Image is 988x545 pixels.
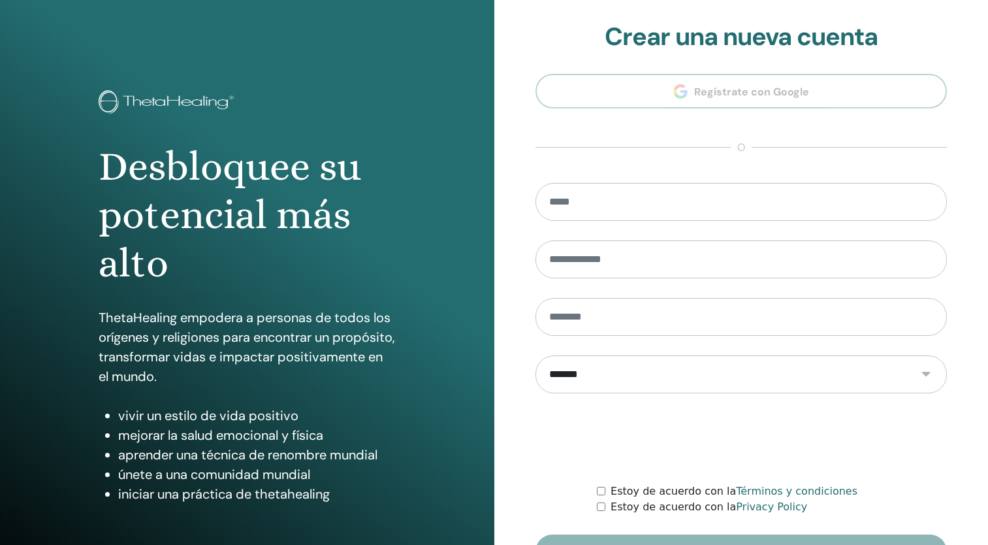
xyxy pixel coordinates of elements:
li: iniciar una práctica de thetahealing [118,484,395,504]
li: únete a una comunidad mundial [118,465,395,484]
span: o [731,140,752,156]
li: vivir un estilo de vida positivo [118,406,395,425]
p: ThetaHealing empodera a personas de todos los orígenes y religiones para encontrar un propósito, ... [99,308,395,386]
a: Términos y condiciones [736,485,857,497]
h1: Desbloquee su potencial más alto [99,142,395,288]
h2: Crear una nueva cuenta [535,22,948,52]
li: mejorar la salud emocional y física [118,425,395,445]
li: aprender una técnica de renombre mundial [118,445,395,465]
label: Estoy de acuerdo con la [611,499,807,515]
label: Estoy de acuerdo con la [611,484,857,499]
a: Privacy Policy [736,501,807,513]
iframe: reCAPTCHA [642,413,840,464]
